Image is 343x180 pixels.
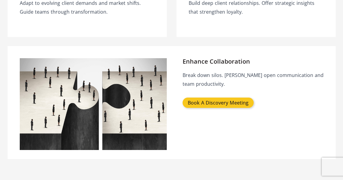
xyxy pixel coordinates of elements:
[183,71,324,88] div: Break down silos. [PERSON_NAME] open communication and team productivity.
[20,58,167,150] img: svg%3e
[183,58,250,65] h3: Enhance Collaboration
[183,98,254,108] a: Book A Discovery Meeting
[188,100,249,105] span: Book A Discovery Meeting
